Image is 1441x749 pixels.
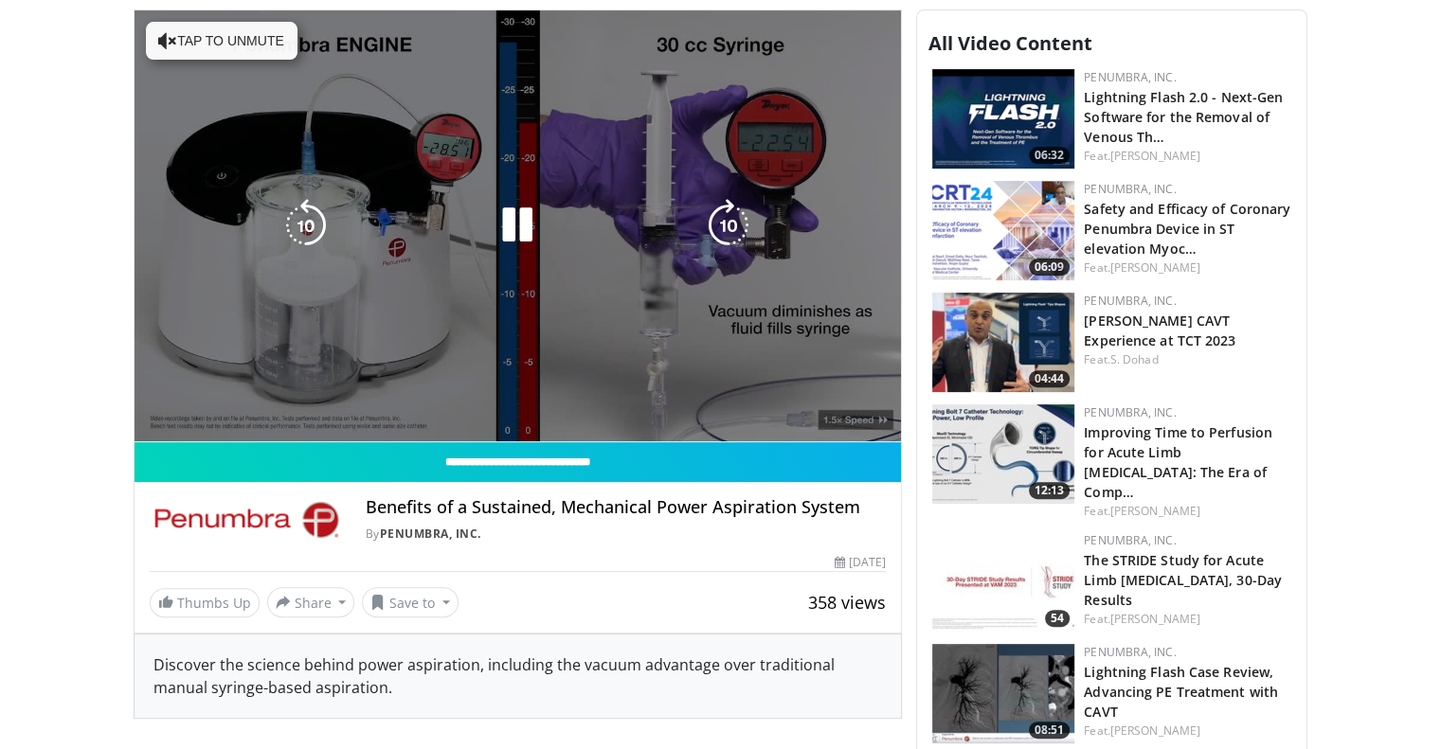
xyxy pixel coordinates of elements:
[1084,551,1282,609] a: The STRIDE Study for Acute Limb [MEDICAL_DATA], 30-Day Results
[1110,611,1200,627] a: [PERSON_NAME]
[1084,200,1290,258] a: Safety and Efficacy of Coronary Penumbra Device in ST elevation Myoc…
[1084,663,1278,721] a: Lightning Flash Case Review, Advancing PE Treatment with CAVT
[1084,293,1176,309] a: Penumbra, Inc.
[366,526,886,543] div: By
[932,69,1074,169] a: 06:32
[1084,259,1291,276] div: Feat.
[1084,69,1176,85] a: Penumbra, Inc.
[932,532,1074,632] a: 54
[932,293,1074,392] a: 04:44
[835,554,886,571] div: [DATE]
[1110,351,1159,367] a: S. Dohad
[932,404,1074,504] a: 12:13
[150,497,343,543] img: Penumbra, Inc.
[932,181,1074,280] img: 544194d3-ba4e-460f-b4a8-3c98ae2f01e3.png.150x105_q85_crop-smart_upscale.png
[366,497,886,518] h4: Benefits of a Sustained, Mechanical Power Aspiration System
[1045,610,1070,627] span: 54
[362,587,459,617] button: Save to
[1084,404,1176,420] a: Penumbra, Inc.
[932,644,1074,743] img: b119fdce-6c1f-484e-afaa-d717d567d2d8.150x105_q85_crop-smart_upscale.jpg
[1084,181,1176,197] a: Penumbra, Inc.
[146,22,297,60] button: Tap to unmute
[932,293,1074,392] img: e9616495-f558-44f9-95c3-f33cff1a501f.150x105_q85_crop-smart_upscale.jpg
[932,644,1074,743] a: 08:51
[1029,147,1070,164] span: 06:32
[1084,88,1283,146] a: Lightning Flash 2.0 - Next-Gen Software for the Removal of Venous Th…
[1084,611,1291,628] div: Feat.
[1029,370,1070,387] span: 04:44
[1084,148,1291,165] div: Feat.
[1029,722,1070,739] span: 08:51
[1084,503,1291,520] div: Feat.
[1084,312,1235,349] a: [PERSON_NAME] CAVT Experience at TCT 2023
[1110,148,1200,164] a: [PERSON_NAME]
[135,10,902,443] video-js: Video Player
[1029,482,1070,499] span: 12:13
[1110,722,1200,739] a: [PERSON_NAME]
[808,591,886,614] span: 358 views
[150,588,260,617] a: Thumbs Up
[932,404,1074,504] img: ec50f516-4431-484d-9334-1b4502f126a7.150x105_q85_crop-smart_upscale.jpg
[932,532,1074,632] img: bddd81b8-07e3-4ade-a30e-dbc4af4dc985.150x105_q85_crop-smart_upscale.jpg
[1084,722,1291,740] div: Feat.
[1084,351,1291,368] div: Feat.
[932,181,1074,280] a: 06:09
[1029,259,1070,276] span: 06:09
[1084,423,1272,501] a: Improving Time to Perfusion for Acute Limb [MEDICAL_DATA]: The Era of Comp…
[1110,259,1200,276] a: [PERSON_NAME]
[380,526,481,542] a: Penumbra, Inc.
[1110,503,1200,519] a: [PERSON_NAME]
[1084,644,1176,660] a: Penumbra, Inc.
[932,69,1074,169] img: e908fd42-4414-4b38-ab89-4e1b3c99a32c.png.150x105_q85_crop-smart_upscale.png
[135,634,902,718] div: Discover the science behind power aspiration, including the vacuum advantage over traditional man...
[267,587,355,617] button: Share
[1084,532,1176,548] a: Penumbra, Inc.
[928,30,1092,56] span: All Video Content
